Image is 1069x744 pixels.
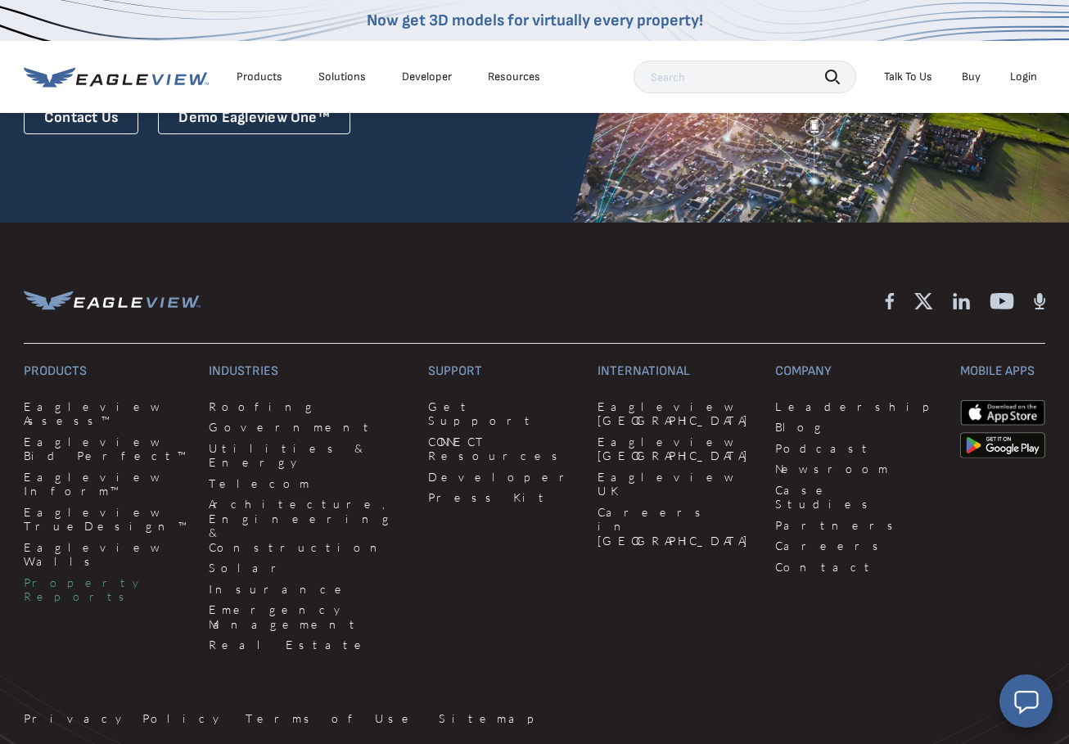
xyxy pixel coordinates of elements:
[24,363,189,380] h3: Products
[598,505,756,548] a: Careers in [GEOGRAPHIC_DATA]
[209,420,408,435] a: Government
[634,61,856,93] input: Search
[598,470,756,498] a: Eagleview UK
[209,497,408,554] a: Architecture, Engineering & Construction
[775,462,940,476] a: Newsroom
[209,363,408,380] h3: Industries
[209,399,408,414] a: Roofing
[960,432,1045,458] img: google-play-store_b9643a.png
[402,70,452,84] a: Developer
[428,490,578,505] a: Press Kit
[24,399,189,428] a: Eagleview Assess™
[960,399,1045,426] img: apple-app-store.png
[962,70,981,84] a: Buy
[598,399,756,428] a: Eagleview [GEOGRAPHIC_DATA]
[367,11,703,30] a: Now get 3D models for virtually every property!
[24,101,138,135] a: Contact Us
[209,638,408,652] a: Real Estate
[999,674,1053,728] button: Open chat window
[246,711,419,726] a: Terms of Use
[428,399,578,428] a: Get Support
[428,363,578,380] h3: Support
[1010,70,1037,84] div: Login
[884,70,932,84] div: Talk To Us
[24,435,189,463] a: Eagleview Bid Perfect™
[775,441,940,456] a: Podcast
[428,435,578,463] a: CONNECT Resources
[598,363,756,380] h3: International
[24,540,189,569] a: Eagleview Walls
[209,561,408,575] a: Solar
[24,575,189,604] a: Property Reports
[775,483,940,512] a: Case Studies
[209,476,408,491] a: Telecom
[775,399,940,414] a: Leadership
[960,363,1045,380] h3: Mobile Apps
[237,70,282,84] div: Products
[24,505,189,534] a: Eagleview TrueDesign™
[209,602,408,631] a: Emergency Management
[209,582,408,597] a: Insurance
[158,101,350,135] div: Demo Eagleview One™
[24,711,226,726] a: Privacy Policy
[775,363,940,380] h3: Company
[775,539,940,553] a: Careers
[598,435,756,463] a: Eagleview [GEOGRAPHIC_DATA]
[428,470,578,485] a: Developer
[775,518,940,533] a: Partners
[488,70,540,84] div: Resources
[318,70,366,84] div: Solutions
[439,711,545,726] a: Sitemap
[24,470,189,498] a: Eagleview Inform™
[775,420,940,435] a: Blog
[209,441,408,470] a: Utilities & Energy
